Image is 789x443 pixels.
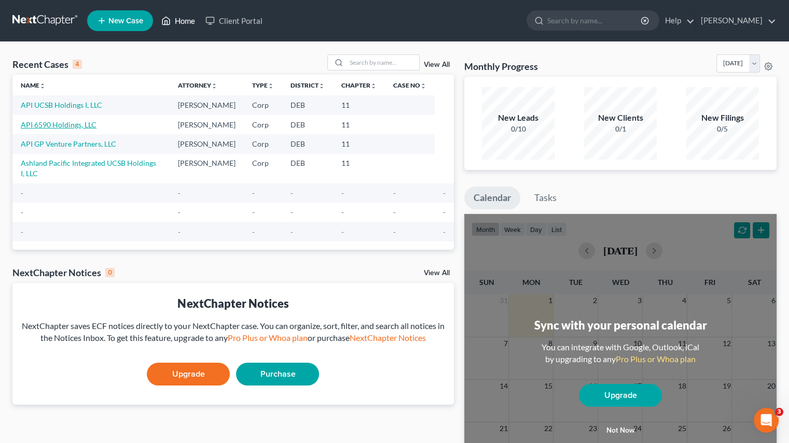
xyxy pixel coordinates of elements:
[282,95,333,115] td: DEB
[21,101,102,109] a: API UCSB Holdings I, LLC
[341,227,344,236] span: -
[482,112,555,124] div: New Leads
[393,208,396,217] span: -
[482,124,555,134] div: 0/10
[12,266,115,279] div: NextChapter Notices
[108,17,143,25] span: New Case
[252,208,255,217] span: -
[252,227,255,236] span: -
[170,134,244,153] td: [PERSON_NAME]
[21,81,46,89] a: Nameunfold_more
[686,124,759,134] div: 0/5
[333,134,385,153] td: 11
[660,11,695,30] a: Help
[21,320,446,344] div: NextChapter saves ECF notices directly to your NextChapter case. You can organize, sort, filter, ...
[370,83,377,89] i: unfold_more
[754,408,779,433] iframe: Intercom live chat
[584,112,657,124] div: New Clients
[464,60,538,73] h3: Monthly Progress
[424,61,450,68] a: View All
[547,11,642,30] input: Search by name...
[170,95,244,115] td: [PERSON_NAME]
[333,95,385,115] td: 11
[236,363,319,385] a: Purchase
[290,189,293,197] span: -
[21,227,23,236] span: -
[227,333,307,342] a: Pro Plus or Whoa plan
[156,11,200,30] a: Home
[244,95,282,115] td: Corp
[252,81,274,89] a: Typeunfold_more
[290,81,325,89] a: Districtunfold_more
[282,134,333,153] td: DEB
[73,60,82,69] div: 4
[282,154,333,183] td: DEB
[584,124,657,134] div: 0/1
[579,420,662,441] button: Not now
[686,112,759,124] div: New Filings
[341,81,377,89] a: Chapterunfold_more
[200,11,268,30] a: Client Portal
[525,187,566,209] a: Tasks
[349,333,425,342] a: NextChapter Notices
[393,189,396,197] span: -
[534,317,707,333] div: Sync with your personal calendar
[170,115,244,134] td: [PERSON_NAME]
[443,189,446,197] span: -
[537,341,703,365] div: You can integrate with Google, Outlook, iCal by upgrading to any
[290,227,293,236] span: -
[211,83,217,89] i: unfold_more
[178,81,217,89] a: Attorneyunfold_more
[244,154,282,183] td: Corp
[775,408,783,416] span: 3
[252,189,255,197] span: -
[443,227,446,236] span: -
[21,295,446,311] div: NextChapter Notices
[21,120,96,129] a: API 6590 Holdings, LLC
[21,208,23,217] span: -
[341,208,344,217] span: -
[319,83,325,89] i: unfold_more
[12,58,82,70] div: Recent Cases
[420,83,426,89] i: unfold_more
[696,11,776,30] a: [PERSON_NAME]
[616,354,696,364] a: Pro Plus or Whoa plan
[282,115,333,134] td: DEB
[393,81,426,89] a: Case Nounfold_more
[268,83,274,89] i: unfold_more
[347,55,419,70] input: Search by name...
[178,227,181,236] span: -
[39,83,46,89] i: unfold_more
[21,189,23,197] span: -
[333,154,385,183] td: 11
[21,159,156,178] a: Ashland Pacific Integrated UCSB Holdings I, LLC
[170,154,244,183] td: [PERSON_NAME]
[579,384,662,407] a: Upgrade
[147,363,230,385] a: Upgrade
[244,115,282,134] td: Corp
[105,268,115,277] div: 0
[290,208,293,217] span: -
[341,189,344,197] span: -
[424,269,450,277] a: View All
[178,189,181,197] span: -
[393,227,396,236] span: -
[21,139,116,148] a: API GP Venture Partners, LLC
[464,187,520,209] a: Calendar
[178,208,181,217] span: -
[244,134,282,153] td: Corp
[443,208,446,217] span: -
[333,115,385,134] td: 11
